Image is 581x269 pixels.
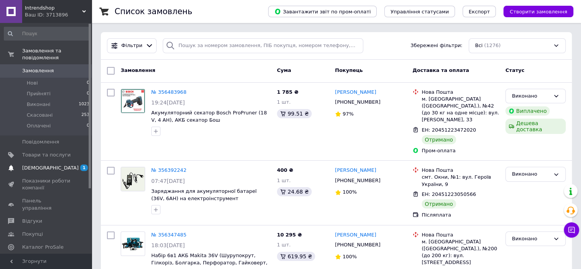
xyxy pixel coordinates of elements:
[503,6,573,17] button: Створити замовлення
[422,191,476,197] span: ЕН: 20451223050566
[333,240,382,250] div: [PHONE_NUMBER]
[151,188,257,208] a: Заряджання для акумуляторної батареї (36V, 6AH) на електроінструмент [PERSON_NAME] ДІВОЛЬТ
[22,139,59,145] span: Повідомлення
[422,127,476,133] span: ЕН: 20451223472020
[121,232,145,256] a: Фото товару
[121,167,145,191] img: Фото товару
[22,197,71,211] span: Панель управління
[87,122,89,129] span: 0
[277,109,312,118] div: 99.51 ₴
[151,242,185,248] span: 18:03[DATE]
[333,97,382,107] div: [PHONE_NUMBER]
[151,167,186,173] a: № 356392242
[422,147,499,154] div: Пром-оплата
[343,111,354,117] span: 97%
[87,90,89,97] span: 0
[151,232,186,238] a: № 356347485
[22,152,71,158] span: Товари та послуги
[422,89,499,96] div: Нова Пошта
[151,89,186,95] a: № 356483968
[343,254,357,259] span: 100%
[475,42,483,49] span: Всі
[277,67,291,73] span: Cума
[422,238,499,266] div: м. [GEOGRAPHIC_DATA] ([GEOGRAPHIC_DATA].), №200 (до 200 кг): вул. [STREET_ADDRESS]
[422,212,499,218] div: Післяплата
[151,178,185,184] span: 07:47[DATE]
[268,6,377,17] button: Завантажити звіт по пром-оплаті
[505,67,524,73] span: Статус
[463,6,496,17] button: Експорт
[512,92,550,100] div: Виконано
[277,99,291,105] span: 1 шт.
[384,6,455,17] button: Управління статусами
[512,170,550,178] div: Виконано
[274,8,371,15] span: Завантажити звіт по пром-оплаті
[22,67,54,74] span: Замовлення
[422,199,456,209] div: Отримано
[4,27,90,41] input: Пошук
[422,135,456,144] div: Отримано
[277,242,291,248] span: 1 шт.
[277,252,315,261] div: 619.95 ₴
[25,11,92,18] div: Ваш ID: 3713896
[22,178,71,191] span: Показники роботи компанії
[422,174,499,187] div: смт. Окни, №1: вул. Героїв України, 9
[121,89,145,113] img: Фото товару
[335,232,376,239] a: [PERSON_NAME]
[277,89,298,95] span: 1 785 ₴
[151,110,267,123] a: Акумуляторний секатор Bosch ProPruner (18 V, 4 AH), АКБ секатор Бош
[343,189,357,195] span: 100%
[25,5,82,11] span: Intrendshop
[413,67,469,73] span: Доставка та оплата
[496,8,573,14] a: Створити замовлення
[87,80,89,86] span: 0
[390,9,449,15] span: Управління статусами
[335,167,376,174] a: [PERSON_NAME]
[80,165,88,171] span: 1
[484,42,500,48] span: (1276)
[505,119,566,134] div: Дешева доставка
[163,38,363,53] input: Пошук за номером замовлення, ПІБ покупця, номером телефону, Email, номером накладної
[27,112,53,119] span: Скасовані
[422,167,499,174] div: Нова Пошта
[564,222,579,238] button: Чат з покупцем
[277,232,302,238] span: 10 295 ₴
[411,42,463,49] span: Збережені фільтри:
[121,42,142,49] span: Фільтри
[22,218,42,225] span: Відгуки
[115,7,192,16] h1: Список замовлень
[505,106,550,116] div: Виплачено
[27,122,51,129] span: Оплачені
[22,231,43,238] span: Покупці
[22,47,92,61] span: Замовлення та повідомлення
[22,244,63,251] span: Каталог ProSale
[277,187,312,196] div: 24.68 ₴
[121,234,145,253] img: Фото товару
[81,112,89,119] span: 253
[510,9,567,15] span: Створити замовлення
[151,99,185,106] span: 19:24[DATE]
[27,80,38,86] span: Нові
[27,101,50,108] span: Виконані
[22,165,79,171] span: [DEMOGRAPHIC_DATA]
[277,178,291,183] span: 1 шт.
[79,101,89,108] span: 1023
[422,232,499,238] div: Нова Пошта
[333,176,382,186] div: [PHONE_NUMBER]
[469,9,490,15] span: Експорт
[422,96,499,124] div: м. [GEOGRAPHIC_DATA] ([GEOGRAPHIC_DATA].), №42 (до 30 кг на одне місце): вул. [PERSON_NAME], 33
[277,167,293,173] span: 400 ₴
[335,67,363,73] span: Покупець
[121,67,155,73] span: Замовлення
[27,90,50,97] span: Прийняті
[512,235,550,243] div: Виконано
[335,89,376,96] a: [PERSON_NAME]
